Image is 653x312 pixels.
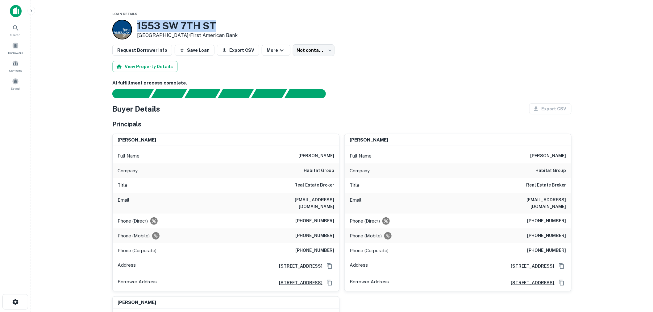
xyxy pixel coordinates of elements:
[260,196,334,210] h6: [EMAIL_ADDRESS][DOMAIN_NAME]
[2,76,29,92] a: Saved
[137,20,238,32] h3: 1553 SW 7TH ST
[350,182,360,189] p: Title
[118,182,127,189] p: Title
[295,247,334,254] h6: [PHONE_NUMBER]
[350,137,388,144] h6: [PERSON_NAME]
[350,232,382,240] p: Phone (Mobile)
[118,167,138,174] p: Company
[118,278,157,287] p: Borrower Address
[382,217,390,225] div: Requests to not be contacted at this number
[506,263,555,269] a: [STREET_ADDRESS]
[492,196,566,210] h6: [EMAIL_ADDRESS][DOMAIN_NAME]
[137,32,238,39] p: [GEOGRAPHIC_DATA] •
[218,89,254,98] div: Principals found, AI now looking for contact information...
[10,32,21,37] span: Search
[190,32,238,38] a: First American Bank
[8,50,23,55] span: Borrowers
[350,278,389,287] p: Borrower Address
[527,232,566,240] h6: [PHONE_NUMBER]
[274,263,322,269] a: [STREET_ADDRESS]
[557,261,566,271] button: Copy Address
[151,89,187,98] div: Your request is received and processing...
[295,232,334,240] h6: [PHONE_NUMBER]
[350,167,370,174] p: Company
[622,263,653,292] iframe: Chat Widget
[350,247,389,254] p: Phone (Corporate)
[150,217,158,225] div: Requests to not be contacted at this number
[217,45,259,56] button: Export CSV
[2,58,29,74] a: Contacts
[298,152,334,160] h6: [PERSON_NAME]
[285,89,333,98] div: AI fulfillment process complete.
[526,182,566,189] h6: Real Estate Broker
[112,80,572,87] h6: AI fulfillment process complete.
[350,217,380,225] p: Phone (Direct)
[118,299,156,306] h6: [PERSON_NAME]
[536,167,566,174] h6: habitat group
[175,45,214,56] button: Save Loan
[304,167,334,174] h6: habitat group
[251,89,287,98] div: Principals found, still searching for contact information. This may take time...
[295,217,334,225] h6: [PHONE_NUMBER]
[506,279,555,286] a: [STREET_ADDRESS]
[10,5,22,17] img: capitalize-icon.png
[112,120,141,129] h5: Principals
[325,278,334,287] button: Copy Address
[105,89,151,98] div: Sending borrower request to AI...
[350,196,361,210] p: Email
[294,182,334,189] h6: Real Estate Broker
[112,45,172,56] button: Request Borrower Info
[274,279,322,286] a: [STREET_ADDRESS]
[9,68,22,73] span: Contacts
[118,217,148,225] p: Phone (Direct)
[325,261,334,271] button: Copy Address
[2,40,29,56] a: Borrowers
[262,45,290,56] button: More
[530,152,566,160] h6: [PERSON_NAME]
[557,278,566,287] button: Copy Address
[112,61,178,72] button: View Property Details
[184,89,220,98] div: Documents found, AI parsing details...
[118,232,150,240] p: Phone (Mobile)
[118,247,156,254] p: Phone (Corporate)
[11,86,20,91] span: Saved
[350,261,368,271] p: Address
[152,232,160,240] div: Requests to not be contacted at this number
[527,247,566,254] h6: [PHONE_NUMBER]
[350,152,372,160] p: Full Name
[112,103,160,114] h4: Buyer Details
[527,217,566,225] h6: [PHONE_NUMBER]
[118,137,156,144] h6: [PERSON_NAME]
[118,196,129,210] p: Email
[293,44,335,56] div: Not contacted
[118,152,139,160] p: Full Name
[118,261,136,271] p: Address
[112,12,137,16] span: Loan Details
[2,22,29,39] a: Search
[384,232,392,240] div: Requests to not be contacted at this number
